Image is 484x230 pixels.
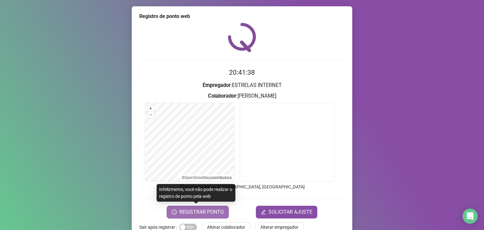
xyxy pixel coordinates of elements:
div: Registro de ponto web [139,13,345,20]
span: edit [261,210,266,215]
strong: Empregador [203,82,231,88]
h3: : ESTRELAS INTERNET [139,81,345,89]
li: © contributors. [182,175,233,180]
button: + [148,106,154,112]
button: editSOLICITAR AJUSTE [256,206,317,218]
div: Open Intercom Messenger [463,209,478,224]
button: REGISTRAR PONTO [167,206,229,218]
span: clock-circle [172,210,177,215]
button: – [148,112,154,118]
div: Infelizmente, você não pode realizar o registro de ponto pela web [157,184,235,202]
strong: Colaborador [208,93,236,99]
p: Endereço aprox. : [GEOGRAPHIC_DATA], [GEOGRAPHIC_DATA] [139,183,345,190]
a: OpenStreetMap [185,175,211,180]
span: REGISTRAR PONTO [179,208,224,216]
img: QRPoint [228,23,256,52]
h3: : [PERSON_NAME] [139,92,345,100]
time: 20:41:38 [229,69,255,76]
span: SOLICITAR AJUSTE [268,208,312,216]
